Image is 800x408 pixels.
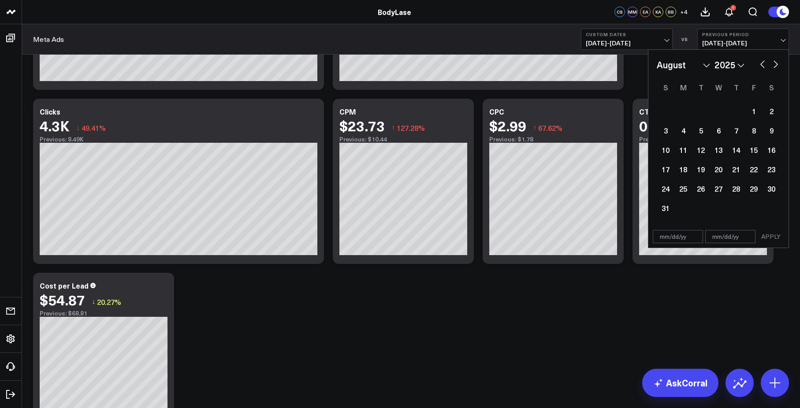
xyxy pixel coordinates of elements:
span: 20.27% [97,297,121,307]
button: Previous Period[DATE]-[DATE] [697,29,789,50]
span: 67.62% [538,123,562,133]
div: $23.73 [339,118,385,134]
div: CPC [489,107,504,116]
button: APPLY [758,230,784,243]
div: CTR [639,107,654,116]
span: ↓ [92,296,95,308]
div: Previous: $68.81 [40,310,167,317]
div: EA [640,7,651,17]
div: BB [666,7,676,17]
button: Custom Dates[DATE]-[DATE] [581,29,673,50]
div: CPM [339,107,356,116]
button: +4 [678,7,689,17]
span: + 4 [680,9,688,15]
div: Cost per Lead [40,281,89,290]
div: 1 [730,5,736,11]
div: CS [614,7,625,17]
div: Previous: 0.59% [639,136,767,143]
a: Meta Ads [33,34,64,44]
div: Tuesday [692,80,710,94]
span: 49.41% [82,123,106,133]
input: mm/dd/yy [653,230,703,243]
div: Friday [745,80,763,94]
a: AskCorral [642,369,718,397]
b: Previous Period [702,32,784,37]
b: Custom Dates [586,32,668,37]
div: Monday [674,80,692,94]
div: MM [627,7,638,17]
input: mm/dd/yy [705,230,755,243]
span: ↓ [76,122,80,134]
div: Saturday [763,80,780,94]
div: Previous: 8.49K [40,136,317,143]
div: $2.99 [489,118,526,134]
div: $54.87 [40,292,85,308]
span: [DATE] - [DATE] [702,40,784,47]
div: Wednesday [710,80,727,94]
div: KA [653,7,663,17]
div: VS [677,37,693,42]
a: BodyLase [378,7,411,17]
div: Previous: $1.78 [489,136,617,143]
div: 4.3K [40,118,70,134]
span: ↑ [533,122,536,134]
div: Previous: $10.44 [339,136,467,143]
span: [DATE] - [DATE] [586,40,668,47]
div: Clicks [40,107,60,116]
div: 0.79% [639,118,680,134]
div: Thursday [727,80,745,94]
span: ↑ [391,122,395,134]
span: 127.28% [397,123,425,133]
div: Sunday [657,80,674,94]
